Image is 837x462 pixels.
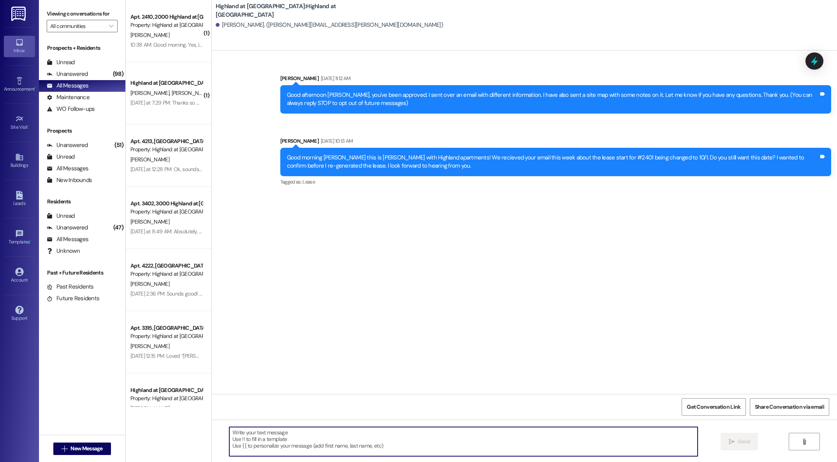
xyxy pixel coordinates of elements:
[47,8,118,20] label: Viewing conversations for
[47,153,75,161] div: Unread
[4,303,35,324] a: Support
[130,343,169,350] span: [PERSON_NAME]
[47,224,88,232] div: Unanswered
[130,137,202,145] div: Apt. 4213, [GEOGRAPHIC_DATA] at [GEOGRAPHIC_DATA]
[130,208,202,216] div: Property: Highland at [GEOGRAPHIC_DATA]
[130,290,578,297] div: [DATE] 2:36 PM: Sounds good! Since our office will be closed, please leave your key fobs, mailbox...
[111,68,125,80] div: (98)
[47,283,94,291] div: Past Residents
[729,439,735,445] i: 
[11,7,27,21] img: ResiDesk Logo
[39,198,125,206] div: Residents
[47,294,99,303] div: Future Residents
[70,444,102,453] span: New Message
[216,21,443,29] div: [PERSON_NAME]. ([PERSON_NAME][EMAIL_ADDRESS][PERSON_NAME][DOMAIN_NAME])
[130,41,299,48] div: 10:38 AM: Good morning. Yes, i will have to mail it to you all. sorry about that
[47,93,90,101] div: Maintenance
[47,164,88,173] div: All Messages
[130,405,169,412] span: [PERSON_NAME]
[30,238,31,243] span: •
[280,137,831,148] div: [PERSON_NAME]
[280,176,831,187] div: Tagged as:
[50,20,105,32] input: All communities
[47,176,92,184] div: New Inbounds
[721,433,758,450] button: Send
[4,189,35,210] a: Leads
[287,154,819,170] div: Good morning [PERSON_NAME] this is [PERSON_NAME] with Highland apartments! We recieved your email...
[130,199,202,208] div: Apt. 3402, 3000 Highland at [GEOGRAPHIC_DATA]
[47,141,88,149] div: Unanswered
[738,437,750,446] span: Send
[130,352,330,359] div: [DATE] 12:15 PM: Loved “[PERSON_NAME] (Highland at [GEOGRAPHIC_DATA]): Since we…”
[47,212,75,220] div: Unread
[130,270,202,278] div: Property: Highland at [GEOGRAPHIC_DATA]
[4,150,35,171] a: Buildings
[130,332,202,340] div: Property: Highland at [GEOGRAPHIC_DATA]
[62,446,67,452] i: 
[111,222,125,234] div: (47)
[130,386,202,394] div: Highland at [GEOGRAPHIC_DATA]
[130,394,202,402] div: Property: Highland at [GEOGRAPHIC_DATA]
[4,227,35,248] a: Templates •
[682,398,746,416] button: Get Conversation Link
[130,99,398,106] div: [DATE] at 7:29 PM: Thanks so much [PERSON_NAME]! We promise we haven't forgotten and will look at...
[47,235,88,243] div: All Messages
[4,265,35,286] a: Account
[130,324,202,332] div: Apt. 3315, [GEOGRAPHIC_DATA] at [GEOGRAPHIC_DATA]
[35,85,36,91] span: •
[47,70,88,78] div: Unanswered
[319,137,353,145] div: [DATE] 10:13 AM
[130,262,202,270] div: Apt. 4222, [GEOGRAPHIC_DATA] at [GEOGRAPHIC_DATA]
[287,91,819,108] div: Good afternoon [PERSON_NAME], you've been approved. I sent over an email with different informati...
[130,79,202,87] div: Highland at [GEOGRAPHIC_DATA]
[39,44,125,52] div: Prospects + Residents
[216,2,371,19] b: Highland at [GEOGRAPHIC_DATA]: Highland at [GEOGRAPHIC_DATA]
[130,228,333,235] div: [DATE] at 8:49 AM: Absolutely, let us know if you need anything else :) Have a great [DATE].
[130,166,213,173] div: [DATE] at 12:28 PM: Ok, sounds great.
[4,36,35,57] a: Inbox
[28,123,29,129] span: •
[47,105,95,113] div: WO Follow-ups
[4,112,35,133] a: Site Visit •
[130,145,202,154] div: Property: Highland at [GEOGRAPHIC_DATA]
[319,74,350,82] div: [DATE] 11:12 AM
[750,398,829,416] button: Share Conversation via email
[47,247,80,255] div: Unknown
[109,23,113,29] i: 
[47,58,75,66] div: Unread
[687,403,740,411] span: Get Conversation Link
[130,31,169,38] span: [PERSON_NAME]
[39,127,125,135] div: Prospects
[47,82,88,90] div: All Messages
[130,280,169,287] span: [PERSON_NAME]
[53,443,111,455] button: New Message
[39,269,125,277] div: Past + Future Residents
[302,178,315,185] span: Lease
[130,156,169,163] span: [PERSON_NAME]
[130,89,172,96] span: [PERSON_NAME]
[130,21,202,29] div: Property: Highland at [GEOGRAPHIC_DATA]
[113,139,125,151] div: (51)
[755,403,824,411] span: Share Conversation via email
[130,13,202,21] div: Apt. 2410, 2000 Highland at [GEOGRAPHIC_DATA]
[171,89,210,96] span: [PERSON_NAME]
[280,74,831,85] div: [PERSON_NAME]
[130,218,169,225] span: [PERSON_NAME]
[801,439,807,445] i: 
